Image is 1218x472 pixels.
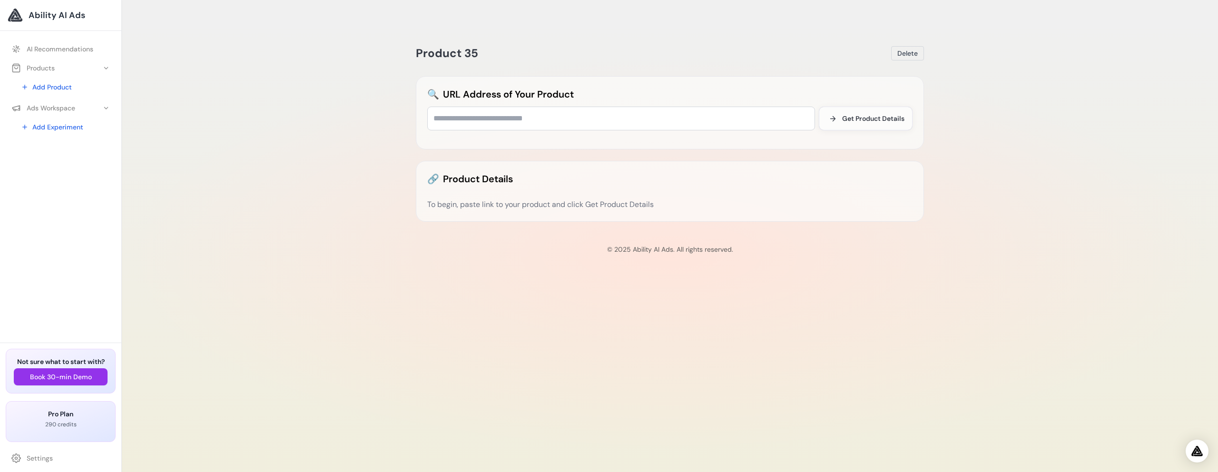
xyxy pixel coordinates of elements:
a: Ability AI Ads [8,8,114,23]
span: Ability AI Ads [29,9,85,22]
button: Book 30-min Demo [14,368,108,385]
span: 🔍 [427,88,439,101]
a: Settings [6,450,116,467]
button: Products [6,59,116,77]
button: Delete [891,46,924,60]
p: 290 credits [14,421,108,428]
button: Ads Workspace [6,99,116,117]
span: Product 35 [416,46,478,60]
h2: Product Details [427,172,913,186]
span: Get Product Details [842,114,904,123]
span: 🔗 [427,172,439,186]
button: Get Product Details [819,107,913,130]
div: Products [11,63,55,73]
p: © 2025 Ability AI Ads. All rights reserved. [129,245,1210,254]
h3: Not sure what to start with? [14,357,108,366]
h3: Pro Plan [14,409,108,419]
h2: URL Address of Your Product [427,88,913,101]
div: Open Intercom Messenger [1186,440,1208,462]
a: Add Experiment [15,118,116,136]
div: To begin, paste link to your product and click Get Product Details [427,199,913,210]
div: Ads Workspace [11,103,75,113]
span: Delete [897,49,918,58]
a: AI Recommendations [6,40,116,58]
a: Add Product [15,79,116,96]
